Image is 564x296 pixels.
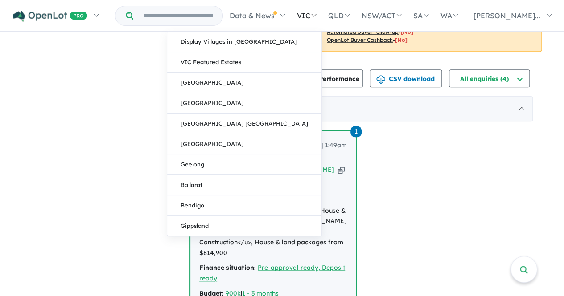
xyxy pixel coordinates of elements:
[401,28,413,35] span: [No]
[167,114,321,134] a: [GEOGRAPHIC_DATA] [GEOGRAPHIC_DATA]
[13,11,87,22] img: Openlot PRO Logo White
[167,195,321,216] a: Bendigo
[189,96,533,121] div: [DATE]
[167,32,321,52] a: Display Villages in [GEOGRAPHIC_DATA]
[296,69,363,87] button: Performance
[199,264,256,272] strong: Finance situation:
[473,11,540,20] span: [PERSON_NAME]...
[338,165,345,174] button: Copy
[199,264,345,282] a: Pre-approval ready, Deposit ready
[167,73,321,93] a: [GEOGRAPHIC_DATA]
[135,6,221,25] input: Try estate name, suburb, builder or developer
[449,69,530,87] button: All enquiries (4)
[376,75,385,84] img: download icon
[370,69,442,87] button: CSV download
[305,75,359,83] span: Performance
[350,125,362,137] a: 1
[167,154,321,175] a: Geelong
[167,175,321,195] a: Ballarat
[350,126,362,137] span: 1
[167,93,321,114] a: [GEOGRAPHIC_DATA]
[327,36,393,43] u: OpenLot Buyer Cashback
[395,36,408,43] span: [No]
[167,52,321,73] a: VIC Featured Estates
[167,216,321,236] a: Gippsland
[167,134,321,154] a: [GEOGRAPHIC_DATA]
[327,28,399,35] u: Automated buyer follow-up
